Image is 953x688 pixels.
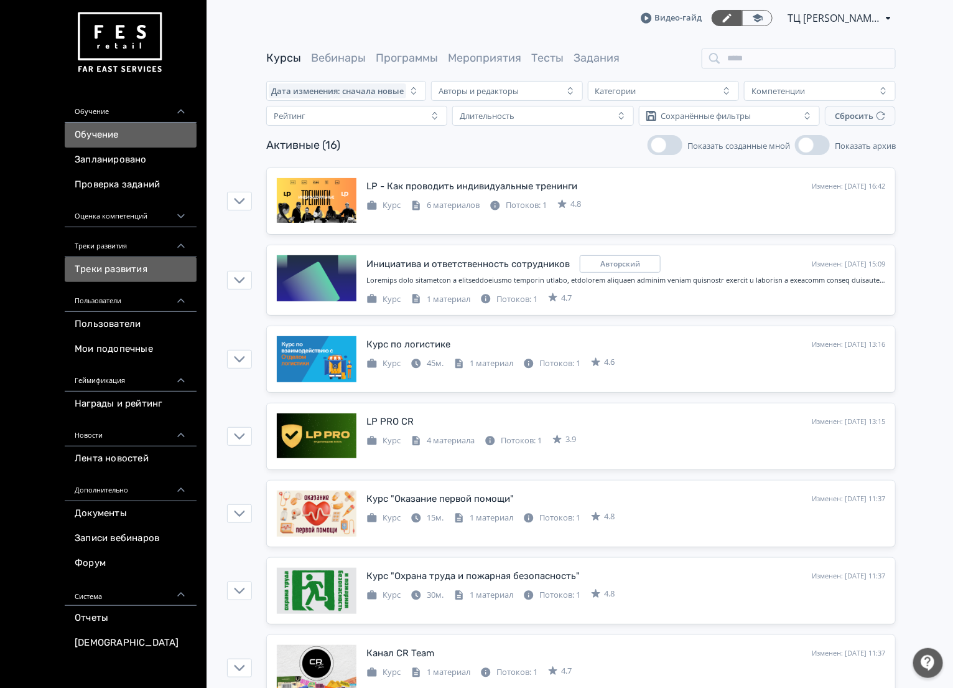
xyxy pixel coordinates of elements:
div: Активные (16) [266,137,340,154]
div: Потоков: 1 [490,199,547,212]
div: Потоков: 1 [523,357,580,370]
span: 15м. [427,512,444,523]
div: Обучение [65,93,197,123]
div: Новости [65,417,197,446]
div: 6 материалов [411,199,480,212]
a: Награды и рейтинг [65,392,197,417]
div: Потоков: 1 [480,666,537,679]
button: Рейтинг [266,106,447,126]
span: ТЦ Макси Тула CR 6512173 [788,11,881,26]
div: Потоков: 1 [523,512,580,524]
div: Сохранённые фильтры [661,111,751,121]
a: Тесты [531,51,564,65]
div: Оценка компетенций [65,197,197,227]
a: Форум [65,551,197,576]
span: Дата изменения: сначала новые [271,86,404,96]
div: Курс [366,199,401,212]
a: Лента новостей [65,446,197,471]
div: 1 материал [411,666,470,679]
div: 1 материал [411,293,470,306]
div: Категории [595,86,636,96]
div: Изменен: [DATE] 15:09 [812,259,885,270]
div: Курс [366,666,401,679]
a: [DEMOGRAPHIC_DATA] [65,631,197,656]
span: 4.7 [561,665,572,677]
div: Курс "Охрана труда и пожарная безопасность" [366,569,580,583]
button: Дата изменения: сначала новые [266,81,426,101]
div: Потоков: 1 [480,293,537,306]
div: Дополнительно [65,471,197,501]
div: Курс по логистике [366,337,450,352]
button: Сохранённые фильтры [639,106,820,126]
div: Курс [366,589,401,601]
a: Документы [65,501,197,526]
span: Показать архив [835,140,896,151]
span: 4.6 [604,356,615,369]
div: Треки развития [65,227,197,257]
div: Курс [366,512,401,524]
a: Проверка заданий [65,172,197,197]
span: 4.8 [570,198,581,210]
span: Показать созданные мной [687,140,790,151]
div: 1 материал [453,357,513,370]
span: 45м. [427,357,444,369]
div: Изменен: [DATE] 13:16 [812,339,885,350]
div: Авторы и редакторы [439,86,519,96]
div: 1 материал [453,589,513,601]
div: Курс [366,435,401,447]
div: Изменен: [DATE] 11:37 [812,494,885,504]
a: Задания [574,51,620,65]
div: Длительность [460,111,514,121]
span: 4.8 [604,511,615,523]
div: LP PRO CR [366,415,414,429]
div: Геймификация [65,362,197,392]
a: Треки развития [65,257,197,282]
span: 4.8 [604,588,615,600]
div: Изменен: [DATE] 16:42 [812,181,885,192]
span: 4.7 [561,292,572,304]
span: 30м. [427,589,444,600]
div: copyright [580,255,661,273]
a: Видео-гайд [641,12,702,24]
div: LP - Как проводить индивидуальные тренинги [366,179,577,194]
button: Авторы и редакторы [431,81,583,101]
a: Вебинары [311,51,366,65]
div: Рейтинг [274,111,305,121]
a: Обучение [65,123,197,148]
div: Инициатива и ответственность сотрудников [366,257,570,271]
a: Записи вебинаров [65,526,197,551]
div: Система [65,576,197,606]
div: Потоков: 1 [523,589,580,601]
div: 4 материала [411,435,475,447]
div: Изучение темы инициативы и ответственности является важным, поскольку помогает развить навыки акт... [366,275,885,286]
button: Длительность [452,106,633,126]
div: Пользователи [65,282,197,312]
button: Компетенции [744,81,896,101]
a: Мероприятия [448,51,521,65]
img: https://files.teachbase.ru/system/account/57463/logo/medium-936fc5084dd2c598f50a98b9cbe0469a.png [75,7,164,78]
a: Пользователи [65,312,197,337]
a: Запланировано [65,148,197,172]
a: Курсы [266,51,301,65]
div: Канал CR Team [366,646,434,661]
div: Изменен: [DATE] 11:37 [812,648,885,659]
button: Сбросить [825,106,896,126]
a: Переключиться в режим ученика [742,10,773,26]
div: Изменен: [DATE] 11:37 [812,571,885,582]
span: 3.9 [565,433,576,446]
div: Изменен: [DATE] 13:15 [812,417,885,427]
div: Курс [366,293,401,306]
div: Компетенции [751,86,805,96]
div: Потоков: 1 [485,435,542,447]
div: Курс "Оказание первой помощи" [366,492,514,506]
a: Программы [376,51,438,65]
button: Категории [588,81,740,101]
div: 1 материал [453,512,513,524]
a: Отчеты [65,606,197,631]
div: Курс [366,357,401,370]
a: Мои подопечные [65,337,197,362]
